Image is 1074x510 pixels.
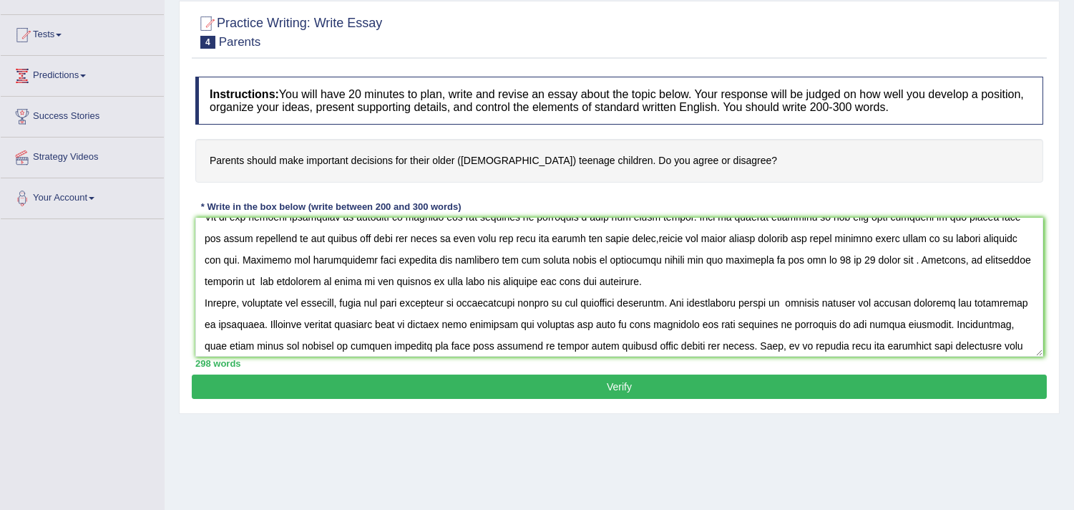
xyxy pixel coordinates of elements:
[210,88,279,100] b: Instructions:
[1,56,164,92] a: Predictions
[200,36,215,49] span: 4
[192,375,1047,399] button: Verify
[1,138,164,173] a: Strategy Videos
[195,357,1043,370] div: 298 words
[1,15,164,51] a: Tests
[1,97,164,133] a: Success Stories
[195,201,467,214] div: * Write in the box below (write between 200 and 300 words)
[195,13,382,49] h2: Practice Writing: Write Essay
[195,139,1043,183] h4: Parents should make important decisions for their older ([DEMOGRAPHIC_DATA]) teenage children. Do...
[195,77,1043,125] h4: You will have 20 minutes to plan, write and revise an essay about the topic below. Your response ...
[1,178,164,214] a: Your Account
[219,35,261,49] small: Parents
